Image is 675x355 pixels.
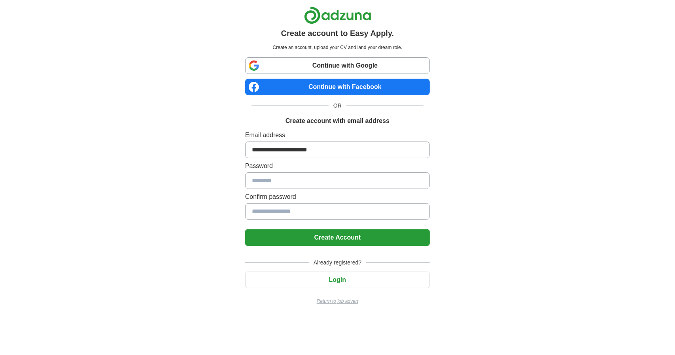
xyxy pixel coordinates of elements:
span: Already registered? [309,259,366,267]
span: OR [329,102,346,110]
button: Create Account [245,229,430,246]
button: Login [245,272,430,288]
a: Login [245,276,430,283]
a: Continue with Facebook [245,79,430,95]
a: Return to job advert [245,298,430,305]
p: Create an account, upload your CV and land your dream role. [247,44,428,51]
label: Email address [245,130,430,140]
h1: Create account with email address [286,116,389,126]
a: Continue with Google [245,57,430,74]
label: Confirm password [245,192,430,202]
h1: Create account to Easy Apply. [281,27,394,39]
img: Adzuna logo [304,6,371,24]
label: Password [245,161,430,171]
